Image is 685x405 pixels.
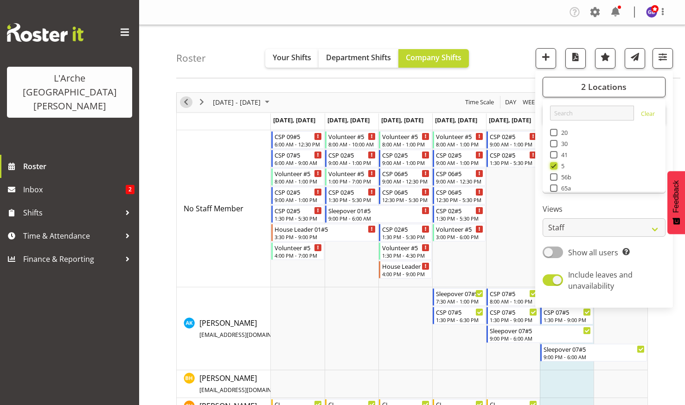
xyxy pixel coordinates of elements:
div: 12:30 PM - 5:30 PM [436,196,483,203]
div: No Staff Member"s event - CSP 02#5 Begin From Monday, August 11, 2025 at 9:00:00 AM GMT+12:00 End... [271,187,324,204]
span: [EMAIL_ADDRESS][DOMAIN_NAME] [199,331,292,339]
div: 9:00 AM - 1:00 PM [490,140,537,148]
button: Department Shifts [319,49,398,68]
span: [EMAIL_ADDRESS][DOMAIN_NAME] [199,386,292,394]
div: 9:00 PM - 6:00 AM [490,335,591,342]
div: CSP 07#5 [490,307,537,316]
div: Volunteer #5 [275,169,322,178]
span: No Staff Member [184,203,243,214]
div: No Staff Member"s event - Volunteer #5 Begin From Wednesday, August 13, 2025 at 8:00:00 AM GMT+12... [379,131,432,149]
div: No Staff Member"s event - Volunteer #5 Begin From Wednesday, August 13, 2025 at 1:30:00 PM GMT+12... [379,242,432,260]
div: 1:30 PM - 5:30 PM [328,196,376,203]
div: CSP 06#5 [382,187,429,196]
div: 1:30 PM - 5:30 PM [436,215,483,222]
div: Volunteer #5 [275,243,322,252]
button: Highlight an important date within the roster. [595,48,615,69]
div: CSP 02#5 [436,150,483,159]
div: 12:30 PM - 5:30 PM [382,196,429,203]
span: Time Scale [464,96,495,108]
span: Your Shifts [273,52,311,63]
div: 9:00 AM - 12:30 PM [382,177,429,185]
h4: Roster [176,53,206,63]
div: Volunteer #5 [382,132,429,141]
div: 1:30 PM - 6:30 PM [436,316,483,323]
div: No Staff Member"s event - Sleepover 01#5 Begin From Tuesday, August 12, 2025 at 9:00:00 PM GMT+12... [325,205,432,223]
div: No Staff Member"s event - CSP 02#5 Begin From Tuesday, August 12, 2025 at 9:00:00 AM GMT+12:00 En... [325,150,378,167]
img: gillian-bradshaw10168.jpg [646,6,657,18]
div: 6:00 AM - 12:30 PM [275,140,322,148]
div: No Staff Member"s event - CSP 02#5 Begin From Thursday, August 14, 2025 at 9:00:00 AM GMT+12:00 E... [433,150,486,167]
div: Aman Kaur"s event - Sleepover 07#5 Begin From Saturday, August 16, 2025 at 9:00:00 PM GMT+12:00 E... [540,344,647,361]
div: Volunteer #5 [382,243,429,252]
span: Company Shifts [406,52,461,63]
div: 7:30 AM - 1:00 PM [436,297,483,305]
td: No Staff Member resource [177,130,271,287]
span: [PERSON_NAME] [199,318,329,339]
span: Day [504,96,517,108]
div: No Staff Member"s event - Volunteer #5 Begin From Monday, August 11, 2025 at 4:00:00 PM GMT+12:00... [271,242,324,260]
div: Sleepover 01#5 [328,206,429,215]
div: No Staff Member"s event - Volunteer #5 Begin From Thursday, August 14, 2025 at 8:00:00 AM GMT+12:... [433,131,486,149]
span: 41 [557,151,568,158]
div: No Staff Member"s event - CSP 02#5 Begin From Monday, August 11, 2025 at 1:30:00 PM GMT+12:00 End... [271,205,324,223]
div: CSP 02#5 [275,187,322,196]
div: No Staff Member"s event - Volunteer #5 Begin From Monday, August 11, 2025 at 8:00:00 AM GMT+12:00... [271,168,324,186]
div: next period [194,93,210,112]
div: No Staff Member"s event - CSP 07#5 Begin From Monday, August 11, 2025 at 6:00:00 AM GMT+12:00 End... [271,150,324,167]
span: 30 [557,140,568,147]
div: Aman Kaur"s event - CSP 07#5 Begin From Friday, August 15, 2025 at 1:30:00 PM GMT+12:00 Ends At F... [487,307,539,324]
div: CSP 06#5 [436,169,483,178]
div: L'Arche [GEOGRAPHIC_DATA][PERSON_NAME] [16,71,123,113]
span: 56b [557,173,572,181]
button: Timeline Day [504,96,518,108]
button: Send a list of all shifts for the selected filtered period to all rostered employees. [625,48,645,69]
div: CSP 07#5 [275,150,322,159]
div: previous period [178,93,194,112]
div: No Staff Member"s event - CSP 02#5 Begin From Wednesday, August 13, 2025 at 1:30:00 PM GMT+12:00 ... [379,224,432,241]
div: 9:00 PM - 6:00 AM [328,215,429,222]
span: [DATE], [DATE] [381,116,423,124]
div: Volunteer #5 [436,224,483,234]
div: 9:00 AM - 1:00 PM [382,159,429,166]
div: CSP 02#5 [382,224,429,234]
a: Clear [641,109,655,120]
div: Volunteer #5 [328,169,376,178]
div: 1:30 PM - 4:30 PM [382,252,429,259]
button: Your Shifts [265,49,319,68]
span: Finance & Reporting [23,252,121,266]
div: No Staff Member"s event - House Leader 01#5 Begin From Wednesday, August 13, 2025 at 4:00:00 PM G... [379,261,432,278]
div: CSP 02#5 [490,132,537,141]
button: Time Scale [464,96,496,108]
div: Sleepover 07#5 [544,344,645,354]
span: Feedback [672,180,680,213]
div: Sleepover 07#5 [490,326,591,335]
div: Aman Kaur"s event - CSP 07#5 Begin From Thursday, August 14, 2025 at 1:30:00 PM GMT+12:00 Ends At... [433,307,486,324]
div: CSP 02#5 [490,150,537,159]
div: CSP 07#5 [490,289,537,298]
div: Aman Kaur"s event - Sleepover 07#5 Begin From Thursday, August 14, 2025 at 7:30:00 AM GMT+12:00 E... [433,288,486,306]
span: Shifts [23,206,121,220]
div: Aman Kaur"s event - CSP 07#5 Begin From Saturday, August 16, 2025 at 1:30:00 PM GMT+12:00 Ends At... [540,307,593,324]
td: Aman Kaur resource [177,287,271,370]
span: [PERSON_NAME] [199,373,329,394]
span: [DATE], [DATE] [435,116,477,124]
div: 4:00 PM - 9:00 PM [382,270,429,278]
a: No Staff Member [184,203,243,214]
div: 1:30 PM - 5:30 PM [490,159,537,166]
div: Aman Kaur"s event - Sleepover 07#5 Begin From Friday, August 15, 2025 at 9:00:00 PM GMT+12:00 End... [487,325,593,343]
a: [PERSON_NAME][EMAIL_ADDRESS][DOMAIN_NAME] [199,317,329,340]
button: Filter Shifts [653,48,673,69]
div: 1:00 PM - 7:00 PM [328,177,376,185]
div: No Staff Member"s event - CSP 02#5 Begin From Friday, August 15, 2025 at 9:00:00 AM GMT+12:00 End... [487,131,539,149]
button: 2 Locations [543,77,666,97]
div: No Staff Member"s event - CSP 06#5 Begin From Thursday, August 14, 2025 at 12:30:00 PM GMT+12:00 ... [433,187,486,204]
span: 20 [557,129,568,136]
div: 9:00 AM - 1:00 PM [436,159,483,166]
button: Timeline Week [521,96,540,108]
div: House Leader 01#5 [382,261,429,271]
div: No Staff Member"s event - CSP 02#5 Begin From Friday, August 15, 2025 at 1:30:00 PM GMT+12:00 End... [487,150,539,167]
div: 8:00 AM - 1:00 PM [275,177,322,185]
div: 6:00 AM - 9:00 AM [275,159,322,166]
div: 1:30 PM - 9:00 PM [490,316,537,323]
span: Include leaves and unavailability [568,270,633,291]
